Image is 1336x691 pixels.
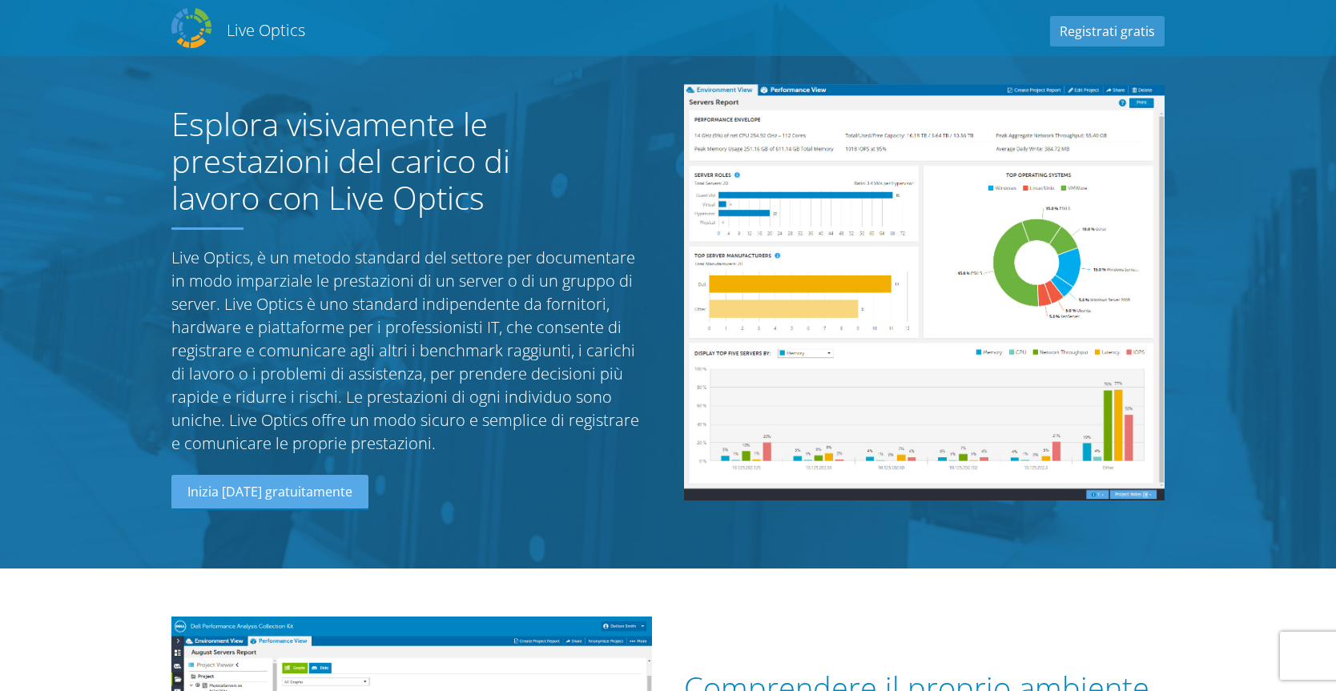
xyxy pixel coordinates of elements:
[171,246,652,455] p: Live Optics, è un metodo standard del settore per documentare in modo imparziale le prestazioni d...
[171,106,532,216] h1: Esplora visivamente le prestazioni del carico di lavoro con Live Optics
[171,8,211,48] img: Dell Dpack
[171,475,368,510] a: Inizia [DATE] gratuitamente
[1050,16,1165,46] a: Registrati gratis
[684,84,1165,500] img: Server Report
[227,19,305,41] h2: Live Optics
